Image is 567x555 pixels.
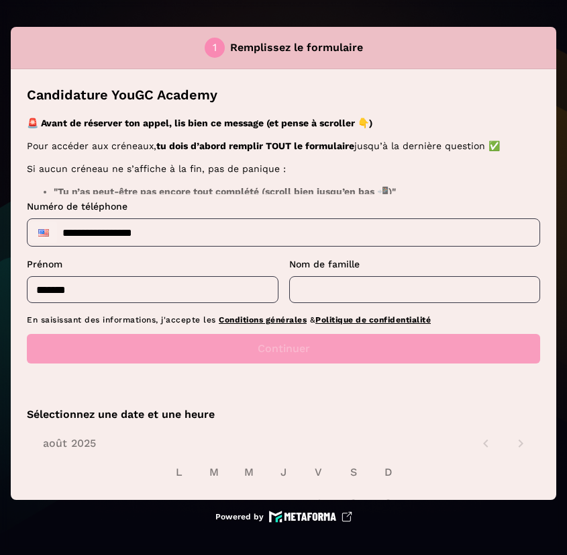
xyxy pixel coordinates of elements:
span: Prénom [27,259,62,269]
p: Sélectionnez une date et une heure [27,407,540,423]
p: Candidature YouGC Academy [27,85,217,104]
p: Pour accéder aux créneaux, jusqu’à la dernière question ✅ [27,139,536,153]
p: Si aucun créneau ne s’affiche à la fin, pas de panique : [27,162,536,175]
p: Powered by [215,511,264,522]
strong: tu dois d’abord remplir TOUT le formulaire [156,140,354,151]
a: Politique de confidentialité [315,315,431,325]
div: 1 [213,42,217,53]
p: Remplissez le formulaire [230,40,363,56]
span: & [310,315,316,325]
p: En saisissant des informations, j'accepte les [27,314,540,326]
a: Powered by [215,511,352,523]
strong: "Tu n’as peut-être pas encore tout complété (scroll bien jusqu’en bas 📲)" [54,186,396,197]
a: Conditions générales [219,315,307,325]
span: Nom de famille [289,259,360,269]
span: Numéro de téléphone [27,201,127,212]
div: United States: + 1 [30,222,57,243]
strong: 🚨 Avant de réserver ton appel, lis bien ce message (et pense à scroller 👇) [27,118,372,128]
